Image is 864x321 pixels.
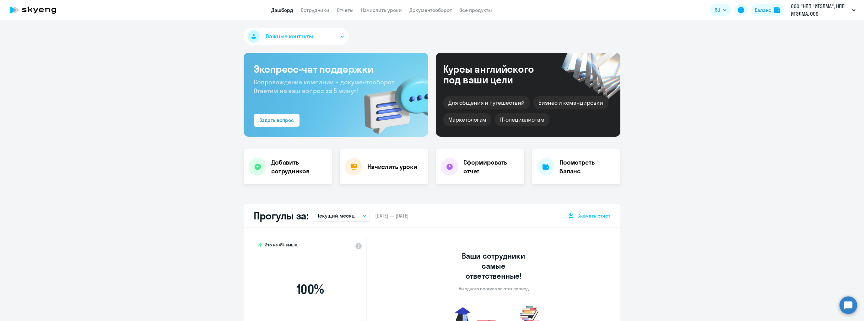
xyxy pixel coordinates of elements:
button: RU [710,4,731,16]
span: Скачать отчет [577,212,610,219]
div: IT-специалистам [495,113,549,126]
a: Документооборот [409,7,452,13]
a: Дашборд [271,7,293,13]
p: Текущий месяц [317,212,355,219]
span: Сопровождение компании + документооборот. Ответим на ваш вопрос за 5 минут! [254,78,396,95]
a: Отчеты [337,7,354,13]
span: Это на 4% выше, [265,242,298,250]
button: Задать вопрос [254,114,300,127]
button: ООО "НПП "ИТЭЛМА", НПП ИТЭЛМА, ООО [788,3,859,18]
span: 100 % [274,282,346,297]
h3: Ваши сотрудники самые ответственные! [453,251,534,281]
h4: Сформировать отчет [463,158,519,176]
img: balance [774,7,780,13]
a: Начислить уроки [361,7,402,13]
p: Ни одного прогула за этот период [459,286,529,292]
span: [DATE] — [DATE] [375,212,408,219]
div: Для общения и путешествий [443,96,530,109]
div: Задать вопрос [259,116,294,124]
h4: Посмотреть баланс [559,158,615,176]
a: Сотрудники [301,7,329,13]
button: Важные контакты [244,28,349,45]
button: Балансbalance [751,4,784,16]
div: Баланс [755,6,771,14]
span: Важные контакты [266,32,313,40]
p: ООО "НПП "ИТЭЛМА", НПП ИТЭЛМА, ООО [791,3,849,18]
h4: Добавить сотрудников [271,158,327,176]
span: RU [715,6,720,14]
div: Бизнес и командировки [533,96,608,109]
h2: Прогулы за: [254,209,309,222]
img: bg-img [355,66,428,137]
div: Курсы английского под ваши цели [443,64,551,85]
h4: Начислить уроки [367,162,417,171]
div: Маркетологам [443,113,491,126]
button: Текущий месяц [314,210,370,222]
a: Все продукты [459,7,492,13]
h3: Экспресс-чат поддержки [254,63,418,75]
